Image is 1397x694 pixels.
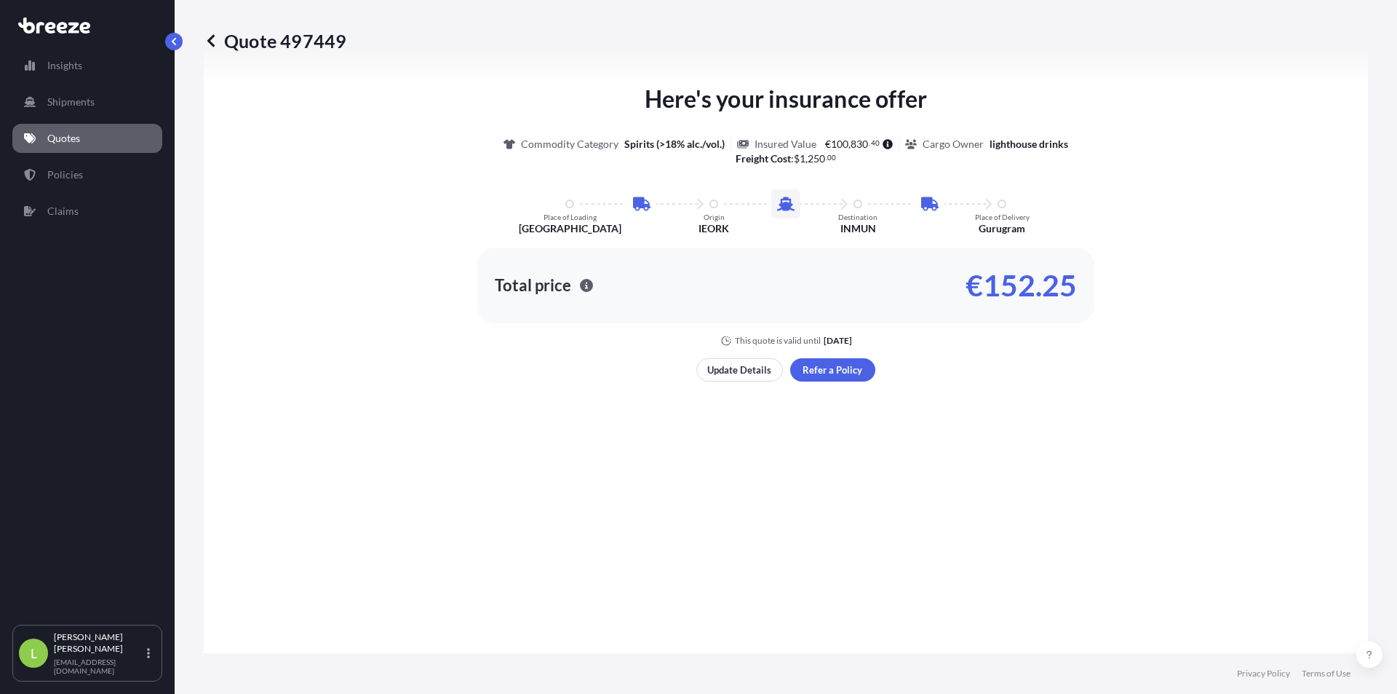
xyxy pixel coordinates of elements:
span: L [31,646,37,661]
span: 1 [800,154,805,164]
p: This quote is valid until [735,335,821,347]
p: €152.25 [966,274,1077,297]
span: , [848,139,851,149]
b: Freight Cost [736,152,791,165]
p: Place of Delivery [975,213,1030,221]
a: Terms of Use [1302,668,1350,679]
a: Quotes [12,124,162,153]
a: Claims [12,197,162,226]
p: lighthouse drinks [990,137,1068,151]
span: 830 [851,139,868,149]
span: . [826,155,827,160]
a: Privacy Policy [1237,668,1290,679]
p: Origin [704,213,725,221]
p: [DATE] [824,335,852,347]
p: Update Details [707,363,771,377]
p: [EMAIL_ADDRESS][DOMAIN_NAME] [54,658,144,675]
span: 100 [831,139,848,149]
p: Policies [47,167,83,182]
a: Shipments [12,87,162,117]
p: Gurugram [979,221,1025,236]
p: Quotes [47,131,80,146]
span: . [869,141,870,146]
button: Refer a Policy [790,358,875,382]
p: [GEOGRAPHIC_DATA] [519,221,621,236]
p: Claims [47,204,79,218]
span: 40 [871,141,880,146]
span: 00 [827,155,836,160]
p: : [736,151,837,166]
p: Commodity Category [521,137,618,151]
p: Spirits (>18% alc./vol.) [624,137,725,151]
p: Shipments [47,95,95,109]
p: Total price [495,278,571,293]
p: [PERSON_NAME] [PERSON_NAME] [54,631,144,655]
p: Here's your insurance offer [645,82,927,117]
a: Insights [12,51,162,80]
p: Insights [47,58,82,73]
p: IEORK [698,221,729,236]
a: Policies [12,160,162,189]
span: € [825,139,831,149]
p: Refer a Policy [803,363,862,377]
span: $ [794,154,800,164]
p: Quote 497449 [204,29,346,52]
span: 250 [808,154,825,164]
p: Place of Loading [544,213,597,221]
p: Cargo Owner [923,137,984,151]
button: Update Details [696,358,783,382]
span: , [805,154,808,164]
p: Insured Value [755,137,816,151]
p: Destination [838,213,877,221]
p: INMUN [840,221,876,236]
